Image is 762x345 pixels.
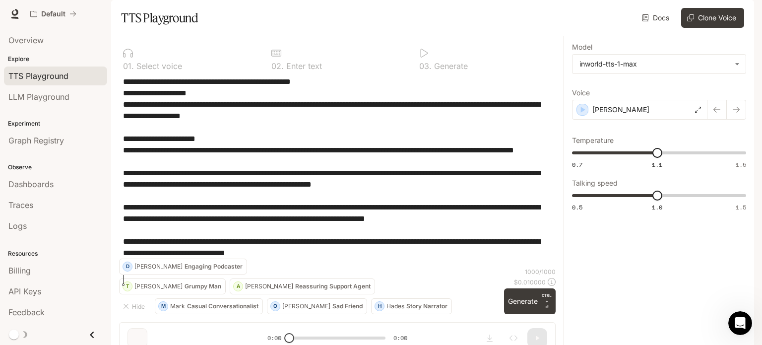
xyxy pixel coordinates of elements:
[119,298,151,314] button: Hide
[640,8,673,28] a: Docs
[234,278,243,294] div: A
[681,8,744,28] button: Clone Voice
[542,292,552,310] p: ⏎
[371,298,452,314] button: HHadesStory Narrator
[123,278,132,294] div: T
[185,283,221,289] p: Grumpy Man
[386,303,404,309] p: Hades
[579,59,730,69] div: inworld-tts-1-max
[514,278,546,286] p: $ 0.010000
[119,259,247,275] button: D[PERSON_NAME]Engaging Podcaster
[542,292,552,304] p: CTRL +
[432,62,468,70] p: Generate
[134,283,183,289] p: [PERSON_NAME]
[572,89,590,96] p: Voice
[159,298,168,314] div: M
[728,311,752,335] iframe: Intercom live chat
[736,203,746,211] span: 1.5
[295,283,371,289] p: Reassuring Support Agent
[504,288,556,314] button: GenerateCTRL +⏎
[271,298,280,314] div: O
[332,303,363,309] p: Sad Friend
[119,278,226,294] button: T[PERSON_NAME]Grumpy Man
[652,203,662,211] span: 1.0
[736,160,746,169] span: 1.5
[284,62,322,70] p: Enter text
[26,4,81,24] button: All workspaces
[185,264,243,270] p: Engaging Podcaster
[123,62,134,70] p: 0 1 .
[123,259,132,275] div: D
[41,10,65,18] p: Default
[271,62,284,70] p: 0 2 .
[134,264,183,270] p: [PERSON_NAME]
[170,303,185,309] p: Mark
[572,137,614,144] p: Temperature
[406,303,447,309] p: Story Narrator
[652,160,662,169] span: 1.1
[419,62,432,70] p: 0 3 .
[525,268,556,276] p: 1000 / 1000
[572,203,582,211] span: 0.5
[282,303,330,309] p: [PERSON_NAME]
[572,160,582,169] span: 0.7
[572,180,618,187] p: Talking speed
[245,283,293,289] p: [PERSON_NAME]
[572,44,592,51] p: Model
[187,303,258,309] p: Casual Conversationalist
[155,298,263,314] button: MMarkCasual Conversationalist
[592,105,649,115] p: [PERSON_NAME]
[267,298,367,314] button: O[PERSON_NAME]Sad Friend
[121,8,198,28] h1: TTS Playground
[230,278,375,294] button: A[PERSON_NAME]Reassuring Support Agent
[375,298,384,314] div: H
[572,55,746,73] div: inworld-tts-1-max
[134,62,182,70] p: Select voice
